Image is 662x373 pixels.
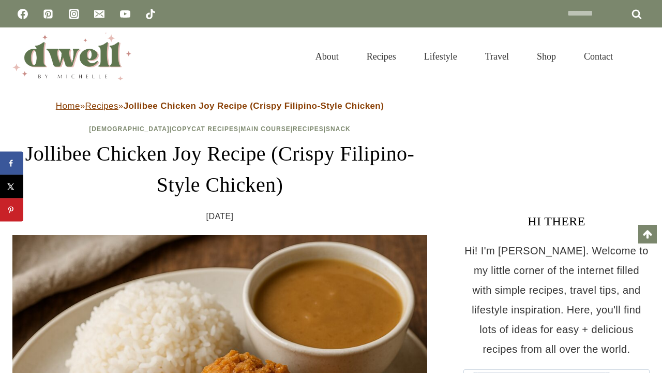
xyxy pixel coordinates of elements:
[302,38,627,75] nav: Primary Navigation
[463,212,650,231] h3: HI THERE
[326,125,351,133] a: Snack
[85,101,118,111] a: Recipes
[12,4,33,24] a: Facebook
[56,101,80,111] a: Home
[64,4,84,24] a: Instagram
[89,125,351,133] span: | | | |
[523,38,570,75] a: Shop
[206,209,234,224] time: [DATE]
[56,101,384,111] span: » »
[12,138,427,200] h1: Jollibee Chicken Joy Recipe (Crispy Filipino-Style Chicken)
[632,48,650,65] button: View Search Form
[471,38,523,75] a: Travel
[124,101,384,111] strong: Jollibee Chicken Joy Recipe (Crispy Filipino-Style Chicken)
[638,225,657,243] a: Scroll to top
[293,125,324,133] a: Recipes
[463,241,650,359] p: Hi! I'm [PERSON_NAME]. Welcome to my little corner of the internet filled with simple recipes, tr...
[410,38,471,75] a: Lifestyle
[240,125,290,133] a: Main Course
[353,38,410,75] a: Recipes
[115,4,136,24] a: YouTube
[89,125,170,133] a: [DEMOGRAPHIC_DATA]
[12,33,131,80] img: DWELL by michelle
[172,125,238,133] a: Copycat Recipes
[38,4,58,24] a: Pinterest
[89,4,110,24] a: Email
[570,38,627,75] a: Contact
[140,4,161,24] a: TikTok
[302,38,353,75] a: About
